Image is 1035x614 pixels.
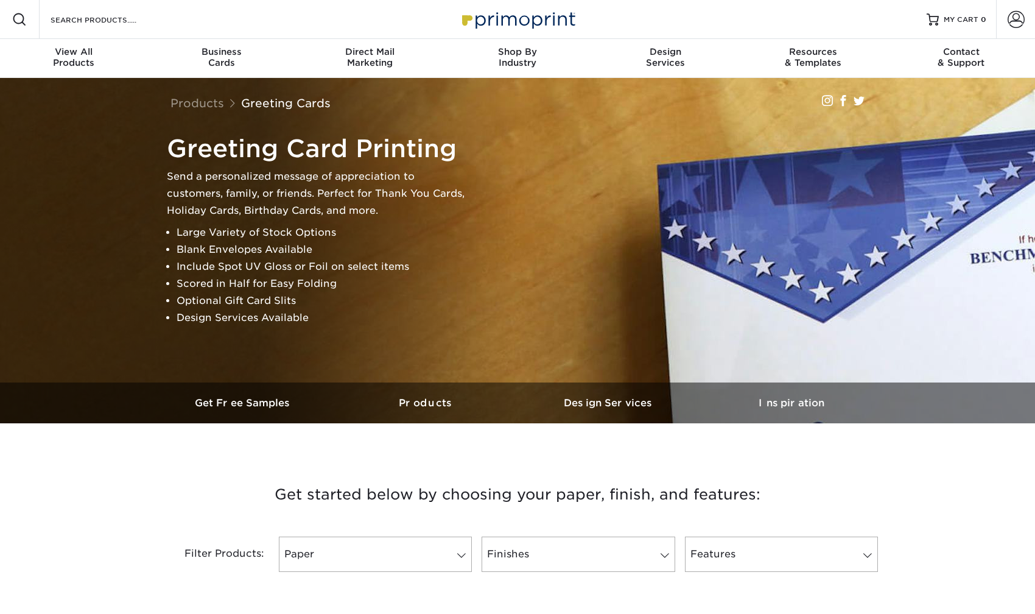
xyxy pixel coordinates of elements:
[887,46,1035,68] div: & Support
[517,383,700,423] a: Design Services
[296,39,444,78] a: Direct MailMarketing
[591,46,739,57] span: Design
[177,309,471,326] li: Design Services Available
[152,397,335,409] h3: Get Free Samples
[241,96,331,110] a: Greeting Cards
[148,46,296,57] span: Business
[444,46,592,68] div: Industry
[335,383,517,423] a: Products
[591,39,739,78] a: DesignServices
[296,46,444,57] span: Direct Mail
[457,6,578,32] img: Primoprint
[148,46,296,68] div: Cards
[161,467,874,522] h3: Get started below by choosing your paper, finish, and features:
[167,168,471,219] p: Send a personalized message of appreciation to customers, family, or friends. Perfect for Thank Y...
[944,15,978,25] span: MY CART
[591,46,739,68] div: Services
[177,224,471,241] li: Large Variety of Stock Options
[981,15,986,24] span: 0
[739,46,887,57] span: Resources
[335,397,517,409] h3: Products
[685,537,878,572] a: Features
[296,46,444,68] div: Marketing
[887,39,1035,78] a: Contact& Support
[482,537,675,572] a: Finishes
[700,397,883,409] h3: Inspiration
[700,383,883,423] a: Inspiration
[444,39,592,78] a: Shop ByIndustry
[170,96,224,110] a: Products
[739,39,887,78] a: Resources& Templates
[444,46,592,57] span: Shop By
[739,46,887,68] div: & Templates
[177,241,471,258] li: Blank Envelopes Available
[152,537,274,572] div: Filter Products:
[152,383,335,423] a: Get Free Samples
[148,39,296,78] a: BusinessCards
[517,397,700,409] h3: Design Services
[177,258,471,275] li: Include Spot UV Gloss or Foil on select items
[49,12,168,27] input: SEARCH PRODUCTS.....
[177,275,471,292] li: Scored in Half for Easy Folding
[887,46,1035,57] span: Contact
[279,537,472,572] a: Paper
[167,134,471,163] h1: Greeting Card Printing
[177,292,471,309] li: Optional Gift Card Slits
